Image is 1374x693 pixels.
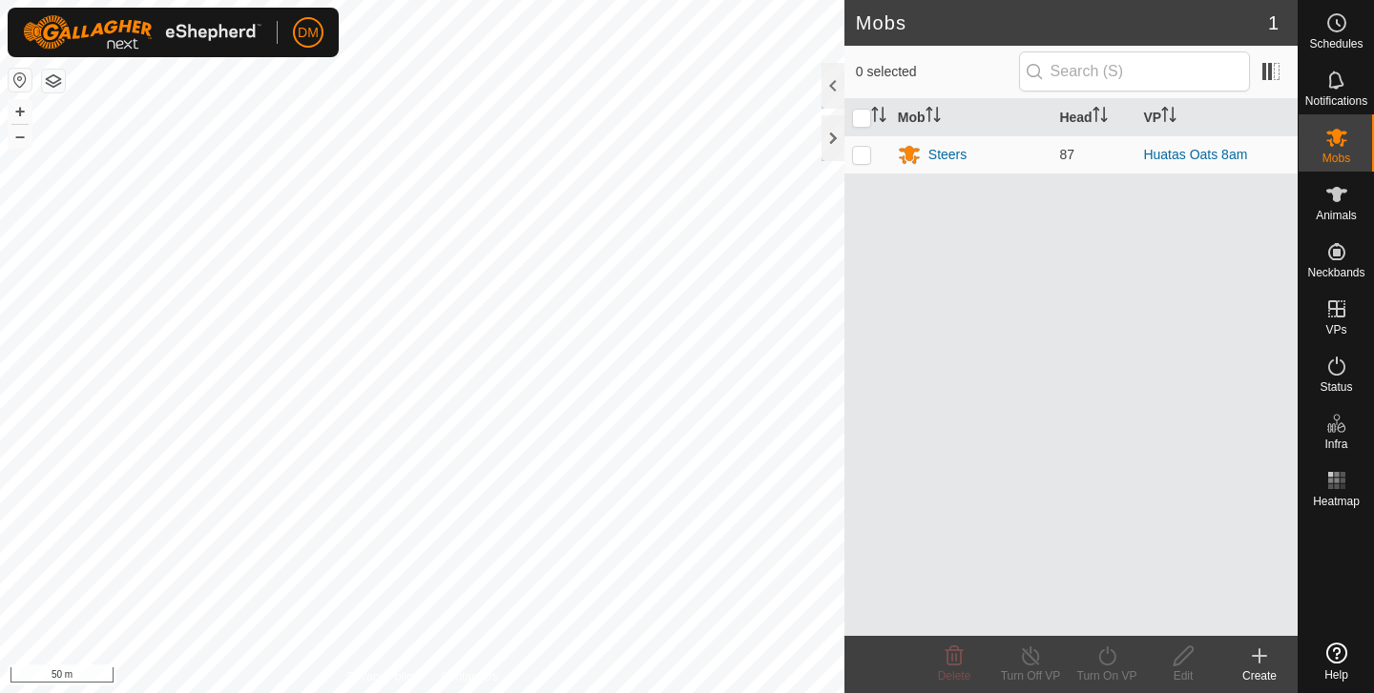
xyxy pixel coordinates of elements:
a: Contact Us [441,668,497,685]
div: Steers [928,145,967,165]
span: Mobs [1322,153,1350,164]
span: Heatmap [1313,496,1360,507]
button: Map Layers [42,70,65,92]
span: Notifications [1305,95,1367,107]
h2: Mobs [856,11,1268,34]
span: Delete [938,669,971,683]
a: Huatas Oats 8am [1143,147,1247,162]
th: Mob [890,99,1052,136]
a: Privacy Policy [346,668,418,685]
p-sorticon: Activate to sort [871,110,886,125]
input: Search (S) [1019,51,1250,92]
span: Help [1324,669,1348,681]
span: 87 [1059,147,1074,162]
div: Turn On VP [1069,667,1145,684]
p-sorticon: Activate to sort [926,110,941,125]
span: Status [1320,381,1352,393]
span: 1 [1268,9,1279,37]
span: 0 selected [856,62,1019,82]
div: Turn Off VP [992,667,1069,684]
button: + [9,100,31,123]
th: Head [1051,99,1135,136]
button: – [9,125,31,148]
img: Gallagher Logo [23,15,261,50]
span: Neckbands [1307,267,1364,278]
p-sorticon: Activate to sort [1093,110,1108,125]
span: VPs [1325,324,1346,336]
p-sorticon: Activate to sort [1161,110,1176,125]
div: Create [1221,667,1298,684]
button: Reset Map [9,69,31,92]
a: Help [1299,635,1374,688]
span: Schedules [1309,38,1363,50]
span: Infra [1324,438,1347,450]
th: VP [1135,99,1298,136]
span: DM [298,23,319,43]
span: Animals [1316,210,1357,221]
div: Edit [1145,667,1221,684]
